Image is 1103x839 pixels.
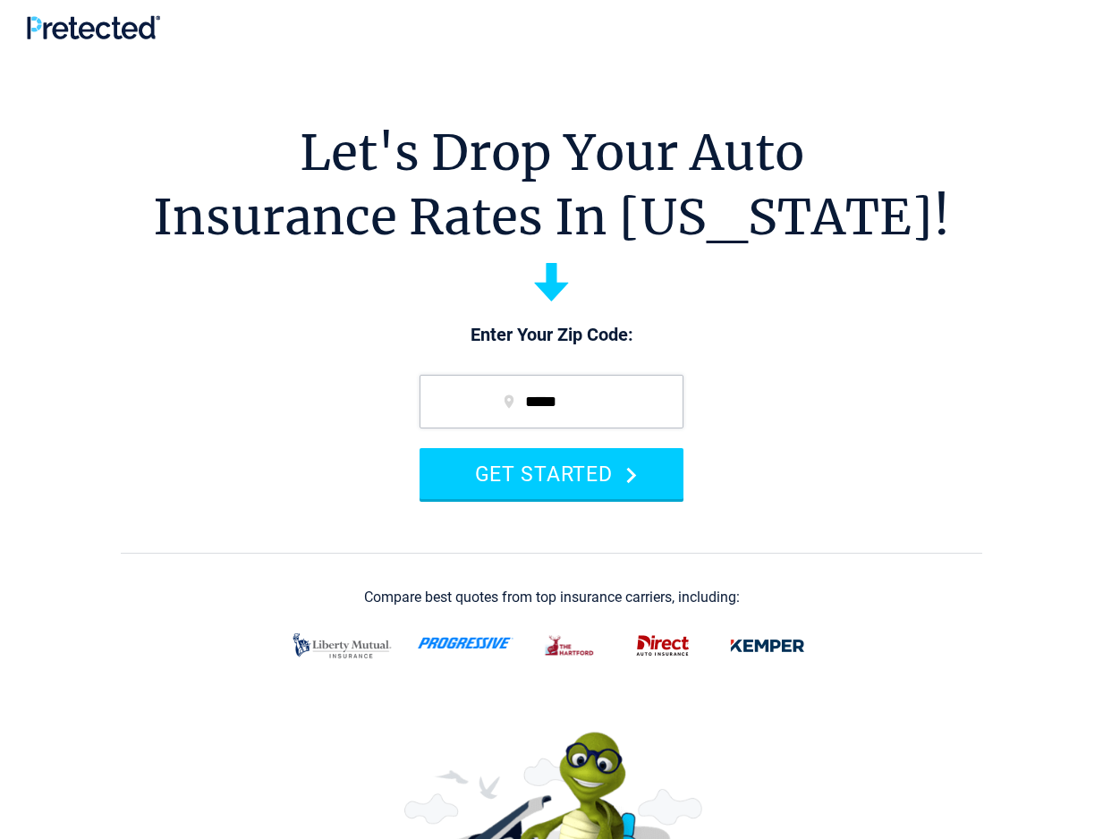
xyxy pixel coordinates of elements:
[720,627,815,665] img: kemper
[420,375,683,428] input: zip code
[420,448,683,499] button: GET STARTED
[27,15,160,39] img: Pretected Logo
[153,121,950,250] h1: Let's Drop Your Auto Insurance Rates In [US_STATE]!
[535,627,606,665] img: thehartford
[288,624,396,667] img: liberty
[402,323,701,348] p: Enter Your Zip Code:
[418,637,513,649] img: progressive
[364,589,740,606] div: Compare best quotes from top insurance carriers, including:
[627,627,699,665] img: direct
